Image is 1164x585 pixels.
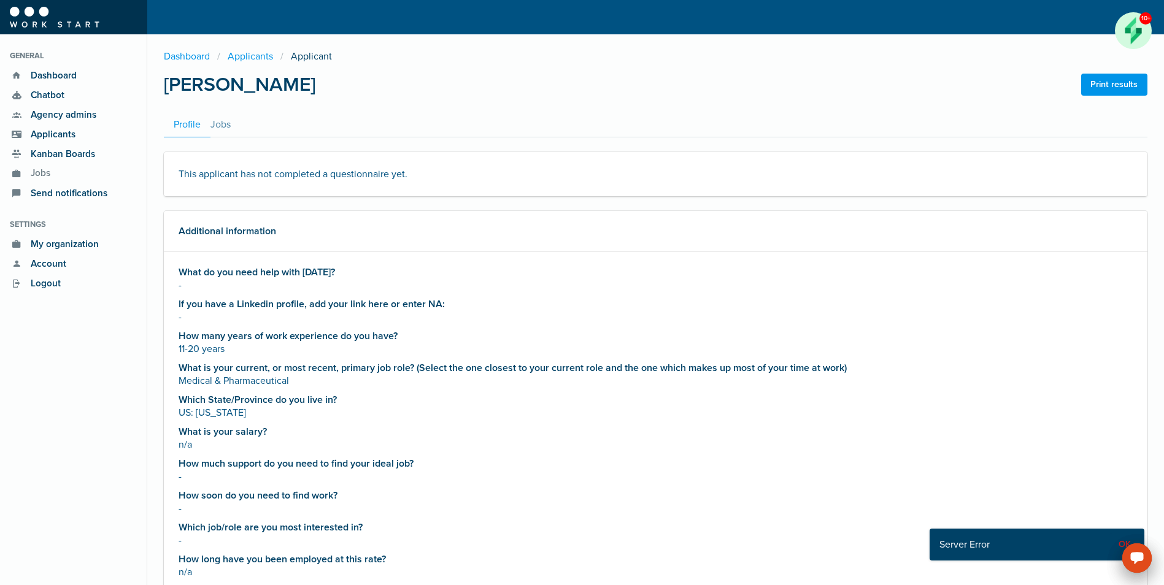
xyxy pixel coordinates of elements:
[24,166,50,181] span: Jobs
[179,490,1133,501] h3: How soon do you need to find work?
[10,254,137,273] a: Account
[179,469,1133,484] p: -
[179,522,1133,533] h3: Which job/role are you most interested in?
[179,533,1133,548] p: -
[179,426,1133,437] h3: What is your salary?
[10,85,137,105] a: Chatbot
[24,128,75,142] span: Applicants
[179,565,1133,579] p: n/a
[24,88,64,102] span: Chatbot
[10,273,137,293] a: Logout
[179,226,1133,237] h2: Additional information
[179,310,1133,324] p: -
[179,342,1133,356] p: 11-20 years
[24,108,96,122] span: Agency admins
[179,554,1133,565] h3: How long have you been employed at this rate?
[930,532,1000,557] div: Server Error
[164,74,315,96] h1: [PERSON_NAME]
[220,49,280,64] a: Applicants
[24,186,107,201] span: Send notifications
[10,7,99,28] img: WorkStart logo
[164,49,217,64] a: Dashboard
[179,267,1133,278] h3: What do you need help with [DATE]?
[179,278,1133,292] p: -
[164,112,210,137] a: Profile
[179,458,1133,469] h3: How much support do you need to find your ideal job?
[164,152,1147,196] div: This applicant has not completed a questionnaire yet.
[179,373,1133,388] p: Medical & Pharmaceutical
[179,362,1133,373] h3: What is your current, or most recent, primary job role? (Select the one closest to your current r...
[10,105,137,124] a: Agency admins
[1109,533,1139,556] button: OK
[179,437,1133,452] p: n/a
[24,147,95,161] span: Kanban Boards
[10,234,137,254] a: My organization
[179,299,1133,310] h3: If you have a Linkedin profile, add your link here or enter NA:
[1139,12,1151,24] div: 10+
[179,501,1133,516] p: -
[10,144,137,164] a: Kanban Boards
[179,331,1133,342] h3: How many years of work experience do you have?
[10,66,137,85] a: Dashboard
[1081,74,1147,96] a: Print results
[179,394,1133,405] h3: Which State/Province do you live in?
[10,183,137,203] a: Send notifications
[24,237,99,251] span: My organization
[10,124,137,144] a: Applicants
[10,50,137,62] p: General
[179,405,1133,420] p: US: [US_STATE]
[24,257,66,271] span: Account
[10,219,137,231] p: Settings
[24,69,77,83] span: Dashboard
[210,117,231,132] div: Jobs
[24,277,61,291] span: Logout
[10,164,137,183] a: Jobs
